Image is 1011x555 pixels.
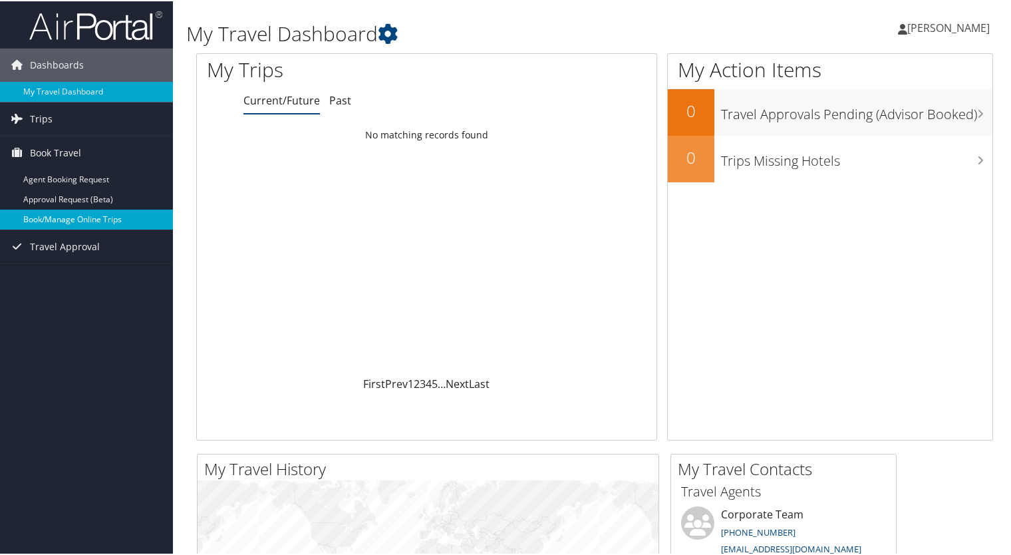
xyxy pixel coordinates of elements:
[243,92,320,106] a: Current/Future
[681,481,886,500] h3: Travel Agents
[668,55,992,83] h1: My Action Items
[668,145,714,168] h2: 0
[30,135,81,168] span: Book Travel
[186,19,731,47] h1: My Travel Dashboard
[438,375,446,390] span: …
[678,457,896,479] h2: My Travel Contacts
[30,101,53,134] span: Trips
[432,375,438,390] a: 5
[30,229,100,262] span: Travel Approval
[420,375,426,390] a: 3
[721,542,861,554] a: [EMAIL_ADDRESS][DOMAIN_NAME]
[469,375,490,390] a: Last
[414,375,420,390] a: 2
[29,9,162,40] img: airportal-logo.png
[207,55,455,83] h1: My Trips
[385,375,408,390] a: Prev
[329,92,351,106] a: Past
[668,98,714,121] h2: 0
[426,375,432,390] a: 4
[721,525,795,537] a: [PHONE_NUMBER]
[721,97,992,122] h3: Travel Approvals Pending (Advisor Booked)
[668,88,992,134] a: 0Travel Approvals Pending (Advisor Booked)
[363,375,385,390] a: First
[446,375,469,390] a: Next
[668,134,992,181] a: 0Trips Missing Hotels
[197,122,656,146] td: No matching records found
[408,375,414,390] a: 1
[898,7,1003,47] a: [PERSON_NAME]
[907,19,990,34] span: [PERSON_NAME]
[30,47,84,81] span: Dashboards
[721,144,992,169] h3: Trips Missing Hotels
[204,457,658,479] h2: My Travel History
